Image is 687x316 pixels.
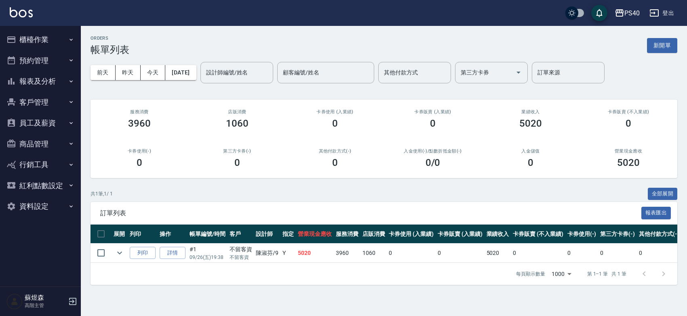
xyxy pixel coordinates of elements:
[130,247,156,259] button: 列印
[198,148,276,154] h2: 第三方卡券(-)
[394,148,472,154] h2: 入金使用(-) /點數折抵金額(-)
[3,112,78,134] button: 員工及薪資
[3,71,78,92] button: 報表及分析
[91,65,116,80] button: 前天
[234,157,240,168] h3: 0
[485,225,511,244] th: 業績收入
[648,188,678,200] button: 全部展開
[637,225,681,244] th: 其他付款方式(-)
[230,254,252,261] p: 不留客資
[296,225,334,244] th: 營業現金應收
[641,207,671,219] button: 報表匯出
[254,225,280,244] th: 設計師
[165,65,196,80] button: [DATE]
[158,225,188,244] th: 操作
[519,118,542,129] h3: 5020
[360,244,387,263] td: 1060
[647,38,677,53] button: 新開單
[565,244,598,263] td: 0
[334,244,360,263] td: 3960
[3,175,78,196] button: 紅利點數設定
[228,225,254,244] th: 客戶
[3,134,78,155] button: 商品管理
[190,254,225,261] p: 09/26 (五) 19:38
[591,5,607,21] button: save
[226,118,249,129] h3: 1060
[485,244,511,263] td: 5020
[91,44,129,55] h3: 帳單列表
[100,109,179,115] h3: 服務消費
[611,5,643,21] button: PS40
[528,157,533,168] h3: 0
[436,225,485,244] th: 卡券販賣 (入業績)
[637,244,681,263] td: 0
[128,118,151,129] h3: 3960
[296,109,374,115] h2: 卡券使用 (入業績)
[141,65,166,80] button: 今天
[91,190,113,197] p: 共 1 筆, 1 / 1
[128,225,158,244] th: 列印
[6,293,23,310] img: Person
[624,8,640,18] div: PS40
[646,6,677,21] button: 登出
[188,225,228,244] th: 帳單編號/時間
[617,157,640,168] h3: 5020
[511,244,565,263] td: 0
[230,245,252,254] div: 不留客資
[100,148,179,154] h2: 卡券使用(-)
[91,36,129,41] h2: ORDERS
[3,154,78,175] button: 行銷工具
[598,225,637,244] th: 第三方卡券(-)
[188,244,228,263] td: #1
[589,148,668,154] h2: 營業現金應收
[25,302,66,309] p: 高階主管
[589,109,668,115] h2: 卡券販賣 (不入業績)
[387,225,436,244] th: 卡券使用 (入業績)
[280,244,296,263] td: Y
[254,244,280,263] td: 陳淑芬 /9
[626,118,631,129] h3: 0
[641,209,671,216] a: 報表匯出
[430,118,436,129] h3: 0
[3,29,78,50] button: 櫃檯作業
[296,244,334,263] td: 5020
[100,209,641,217] span: 訂單列表
[160,247,185,259] a: 詳情
[548,263,574,285] div: 1000
[3,196,78,217] button: 資料設定
[587,270,626,278] p: 第 1–1 筆 共 1 筆
[332,118,338,129] h3: 0
[114,247,126,259] button: expand row
[394,109,472,115] h2: 卡券販賣 (入業績)
[426,157,440,168] h3: 0 /0
[3,50,78,71] button: 預約管理
[25,294,66,302] h5: 蘇煜森
[116,65,141,80] button: 昨天
[598,244,637,263] td: 0
[491,148,570,154] h2: 入金儲值
[491,109,570,115] h2: 業績收入
[512,66,525,79] button: Open
[112,225,128,244] th: 展開
[511,225,565,244] th: 卡券販賣 (不入業績)
[3,92,78,113] button: 客戶管理
[334,225,360,244] th: 服務消費
[296,148,374,154] h2: 其他付款方式(-)
[436,244,485,263] td: 0
[198,109,276,115] h2: 店販消費
[137,157,142,168] h3: 0
[516,270,545,278] p: 每頁顯示數量
[565,225,598,244] th: 卡券使用(-)
[10,7,33,17] img: Logo
[332,157,338,168] h3: 0
[280,225,296,244] th: 指定
[360,225,387,244] th: 店販消費
[387,244,436,263] td: 0
[647,41,677,49] a: 新開單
